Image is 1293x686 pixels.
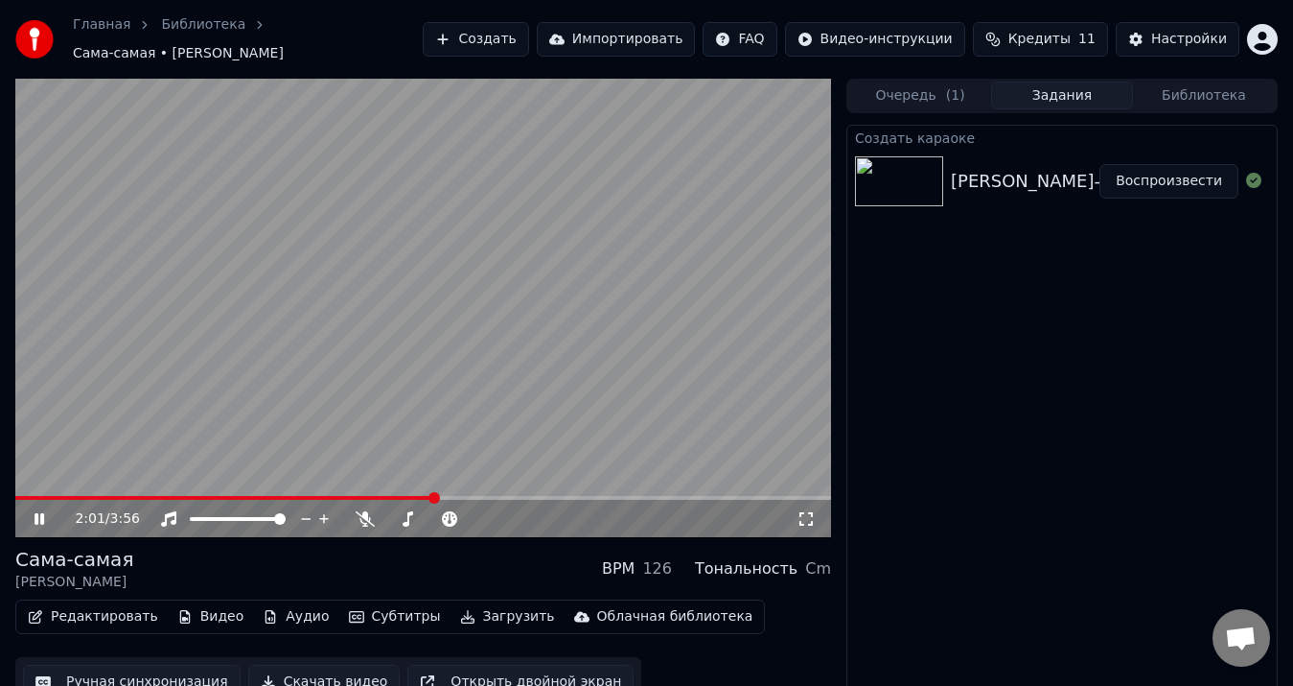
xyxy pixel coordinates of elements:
[695,557,797,580] div: Тональность
[341,603,449,630] button: Субтитры
[537,22,696,57] button: Импортировать
[170,603,252,630] button: Видео
[642,557,672,580] div: 126
[991,82,1133,109] button: Задания
[946,86,965,106] span: ( 1 )
[1116,22,1239,57] button: Настройки
[951,168,1154,195] div: [PERSON_NAME]-самая
[73,15,130,35] a: Главная
[1078,30,1096,49] span: 11
[15,546,133,573] div: Сама-самая
[1212,609,1270,667] a: Открытый чат
[20,603,166,630] button: Редактировать
[1133,82,1275,109] button: Библиотека
[73,15,423,63] nav: breadcrumb
[15,20,54,59] img: youka
[973,22,1108,57] button: Кредиты11
[847,126,1277,149] div: Создать караоке
[452,603,563,630] button: Загрузить
[849,82,991,109] button: Очередь
[1151,30,1227,49] div: Настройки
[15,573,133,592] div: [PERSON_NAME]
[785,22,965,57] button: Видео-инструкции
[73,44,284,63] span: Сама-самая • [PERSON_NAME]
[703,22,776,57] button: FAQ
[1099,164,1238,199] button: Воспроизвести
[597,607,753,627] div: Облачная библиотека
[805,557,831,580] div: Cm
[110,509,140,529] span: 3:56
[602,557,635,580] div: BPM
[75,509,104,529] span: 2:01
[161,15,245,35] a: Библиотека
[423,22,528,57] button: Создать
[255,603,336,630] button: Аудио
[75,509,121,529] div: /
[1008,30,1071,49] span: Кредиты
